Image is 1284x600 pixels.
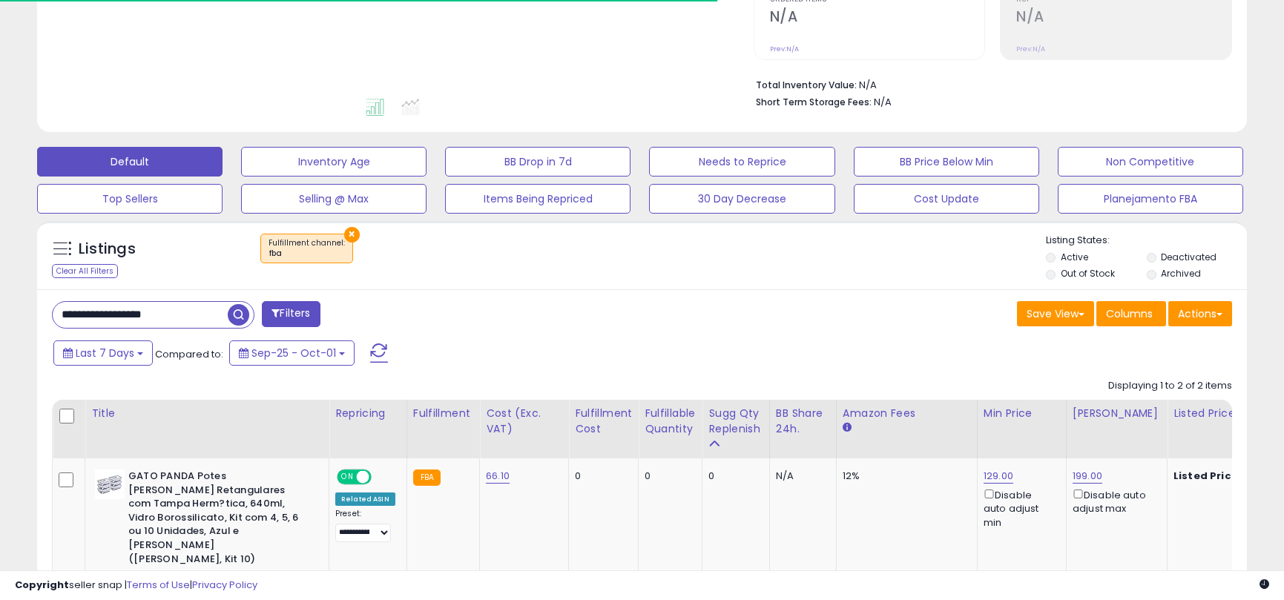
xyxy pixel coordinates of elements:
[413,469,441,486] small: FBA
[984,469,1013,484] a: 129.00
[1058,184,1243,214] button: Planejamento FBA
[854,184,1039,214] button: Cost Update
[984,406,1060,421] div: Min Price
[192,578,257,592] a: Privacy Policy
[708,469,758,483] div: 0
[52,264,118,278] div: Clear All Filters
[229,340,355,366] button: Sep-25 - Oct-01
[335,509,395,542] div: Preset:
[1073,406,1161,421] div: [PERSON_NAME]
[338,471,357,484] span: ON
[335,406,401,421] div: Repricing
[702,400,770,458] th: Please note that this number is a calculation based on your required days of coverage and your ve...
[645,406,696,437] div: Fulfillable Quantity
[241,184,427,214] button: Selling @ Max
[127,578,190,592] a: Terms of Use
[53,340,153,366] button: Last 7 Days
[1046,234,1247,248] p: Listing States:
[1061,267,1115,280] label: Out of Stock
[269,237,345,260] span: Fulfillment channel :
[575,406,632,437] div: Fulfillment Cost
[1061,251,1088,263] label: Active
[708,406,763,437] div: Sugg Qty Replenish
[369,471,393,484] span: OFF
[843,406,971,421] div: Amazon Fees
[76,346,134,360] span: Last 7 Days
[486,406,562,437] div: Cost (Exc. VAT)
[37,147,223,177] button: Default
[843,469,966,483] div: 12%
[37,184,223,214] button: Top Sellers
[269,248,345,259] div: fba
[984,487,1055,530] div: Disable auto adjust min
[95,469,125,499] img: 41jLPbqlIDL._SL40_.jpg
[1106,306,1153,321] span: Columns
[128,469,309,570] b: GATO PANDA Potes [PERSON_NAME] Retangulares com Tampa Herm?tica, 640ml, Vidro Borossilicato, Kit ...
[776,469,825,483] div: N/A
[445,184,631,214] button: Items Being Repriced
[1096,301,1166,326] button: Columns
[854,147,1039,177] button: BB Price Below Min
[91,406,323,421] div: Title
[1073,487,1156,515] div: Disable auto adjust max
[15,578,257,593] div: seller snap | |
[1073,469,1102,484] a: 199.00
[251,346,336,360] span: Sep-25 - Oct-01
[776,406,830,437] div: BB Share 24h.
[335,492,395,506] div: Related ASIN
[1161,267,1201,280] label: Archived
[1168,301,1232,326] button: Actions
[1161,251,1216,263] label: Deactivated
[1017,301,1094,326] button: Save View
[413,406,473,421] div: Fulfillment
[445,147,631,177] button: BB Drop in 7d
[155,347,223,361] span: Compared to:
[649,147,834,177] button: Needs to Reprice
[649,184,834,214] button: 30 Day Decrease
[79,239,136,260] h5: Listings
[1173,469,1241,483] b: Listed Price:
[241,147,427,177] button: Inventory Age
[1058,147,1243,177] button: Non Competitive
[15,578,69,592] strong: Copyright
[344,227,360,243] button: ×
[1108,379,1232,393] div: Displaying 1 to 2 of 2 items
[645,469,691,483] div: 0
[262,301,320,327] button: Filters
[575,469,627,483] div: 0
[486,469,510,484] a: 66.10
[843,421,852,435] small: Amazon Fees.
